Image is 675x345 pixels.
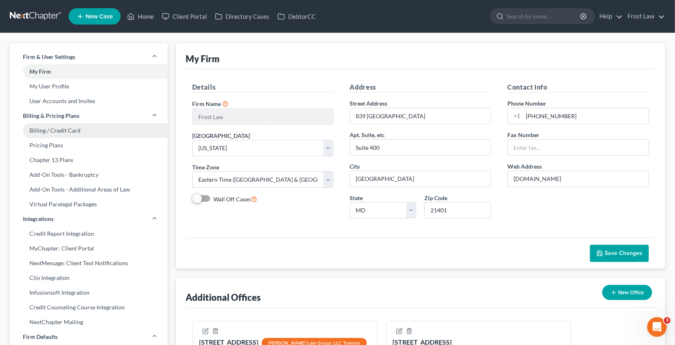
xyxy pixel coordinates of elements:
[10,123,168,138] a: Billing / Credit Card
[10,212,168,226] a: Integrations
[595,9,623,24] a: Help
[123,9,158,24] a: Home
[23,112,79,120] span: Billing & Pricing Plans
[85,14,113,20] span: New Case
[193,109,333,124] input: Enter name...
[350,140,491,155] input: (optional)
[10,197,168,212] a: Virtual Paralegal Packages
[192,163,219,171] label: Time Zone
[10,226,168,241] a: Credit Report Integration
[23,53,75,61] span: Firm & User Settings
[424,202,491,219] input: XXXXX
[186,291,261,303] div: Additional Offices
[350,194,363,202] label: State
[213,196,251,203] span: Wall Off Cases
[664,317,671,324] span: 3
[10,79,168,94] a: My User Profile
[10,241,168,256] a: MyChapter: Client Portal
[10,315,168,329] a: NextChapter Mailing
[507,99,546,108] label: Phone Number
[350,131,385,139] label: Apt, Suite, etc
[10,153,168,167] a: Chapter 13 Plans
[10,285,168,300] a: Infusionsoft Integration
[350,108,491,124] input: Enter address...
[424,194,447,202] label: Zip Code
[192,131,250,140] label: [GEOGRAPHIC_DATA]
[647,317,667,337] iframe: Intercom live chat
[507,9,581,24] input: Search by name...
[623,9,665,24] a: Frost Law
[507,131,539,139] label: Fax Number
[23,215,54,223] span: Integrations
[10,64,168,79] a: My Firm
[350,171,491,187] input: Enter city...
[10,108,168,123] a: Billing & Pricing Plans
[23,333,58,341] span: Firm Defaults
[590,245,649,262] button: Save Changes
[10,271,168,285] a: Clio Integration
[192,82,334,92] h5: Details
[10,256,168,271] a: NextMessage: Client Text Notifications
[10,329,168,344] a: Firm Defaults
[508,108,523,124] div: +1
[274,9,320,24] a: DebtorCC
[10,94,168,108] a: User Accounts and Invites
[10,138,168,153] a: Pricing Plans
[158,9,211,24] a: Client Portal
[350,82,491,92] h5: Address
[192,100,221,107] span: Firm Name
[10,300,168,315] a: Credit Counseling Course Integration
[602,285,652,300] button: New Office
[523,108,648,124] input: Enter phone...
[350,99,388,108] label: Street Address
[508,171,648,187] input: Enter web address....
[350,162,360,171] label: City
[10,167,168,182] a: Add-On Tools - Bankruptcy
[508,140,648,155] input: Enter fax...
[507,162,542,171] label: Web Address
[186,53,220,65] div: My Firm
[507,82,649,92] h5: Contact Info
[10,50,168,64] a: Firm & User Settings
[211,9,274,24] a: Directory Cases
[605,250,642,257] span: Save Changes
[10,182,168,197] a: Add-On Tools - Additional Areas of Law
